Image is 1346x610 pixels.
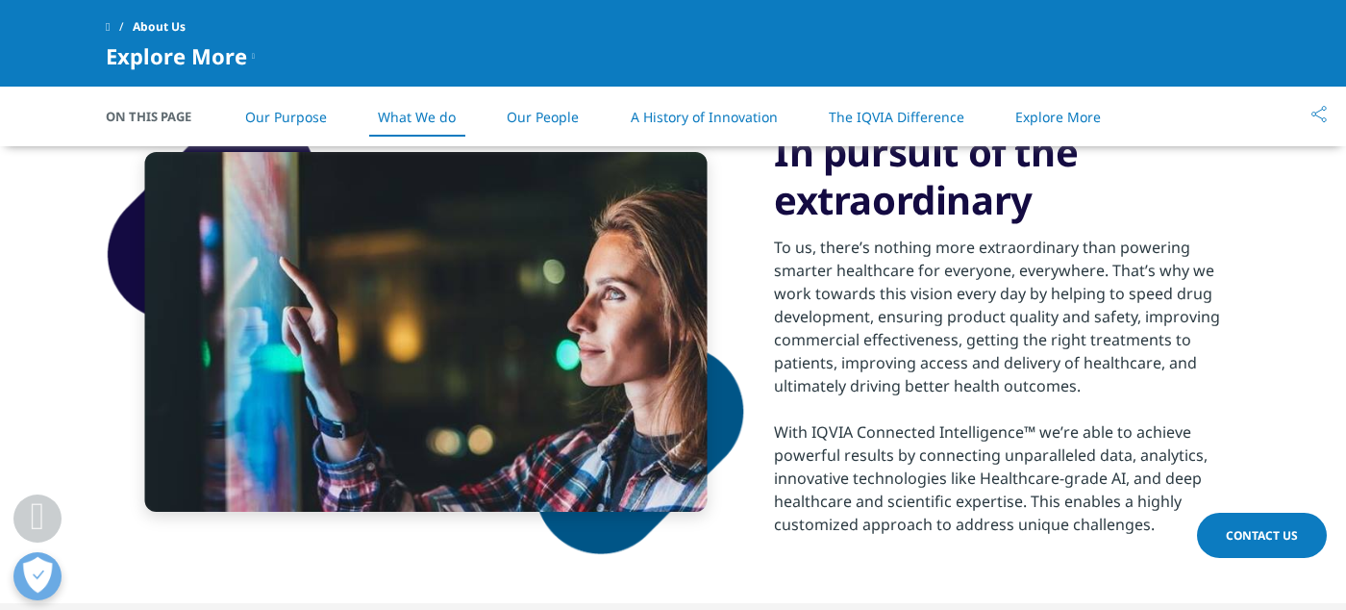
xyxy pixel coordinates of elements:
button: Open Preferences [13,552,62,600]
span: Contact Us [1226,527,1298,544]
a: Explore More [1015,108,1101,126]
div: To us, there’s nothing more extraordinary than powering smarter healthcare for everyone, everywhe... [774,236,1240,397]
a: The IQVIA Difference [829,108,964,126]
span: Explore More [106,44,247,67]
img: shape-1.png [106,110,745,556]
h3: In pursuit of the extraordinary [774,128,1240,224]
a: What We do [378,108,456,126]
a: Our People [507,108,579,126]
a: A History of Innovation [631,108,778,126]
div: With IQVIA Connected Intelligence™ we’re able to achieve powerful results by connecting unparalle... [774,420,1240,536]
span: On This Page [106,107,212,126]
span: About Us [133,10,186,44]
a: Our Purpose [245,108,327,126]
a: Contact Us [1197,513,1327,558]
